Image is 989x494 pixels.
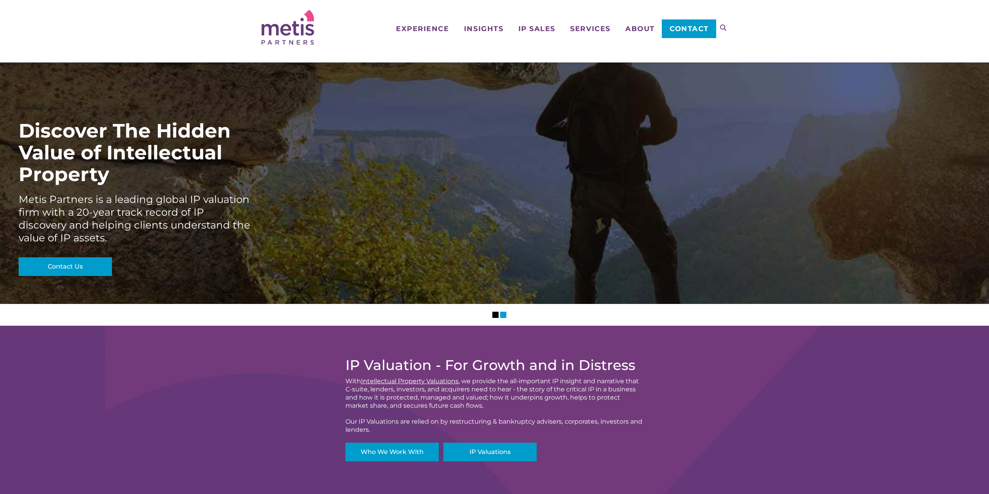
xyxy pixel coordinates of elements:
div: Discover The Hidden Value of Intellectual Property [19,120,252,185]
a: Intellectual Property Valuations [361,377,459,385]
span: Experience [396,25,449,32]
a: Contact [662,19,716,38]
span: Insights [464,25,503,32]
a: Contact Us [19,257,112,276]
a: IP Valuations [443,443,537,461]
img: Metis Partners [262,10,314,45]
div: Metis Partners is a leading global IP valuation firm with a 20-year track record of IP discovery ... [19,193,252,244]
li: Slider Page 2 [500,312,506,318]
span: About [625,25,655,32]
a: Who We Work With [345,443,439,461]
li: Slider Page 1 [492,312,499,318]
span: Services [570,25,610,32]
div: Our IP Valuations are relied on by restructuring & bankruptcy advisers, corporates, investors and... [345,417,644,434]
div: With , we provide the all-important IP insight and narrative that C-suite, lenders, investors, an... [345,377,644,410]
span: IP Sales [518,25,555,32]
span: Contact [670,25,709,32]
h2: IP Valuation - For Growth and in Distress [345,357,644,373]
